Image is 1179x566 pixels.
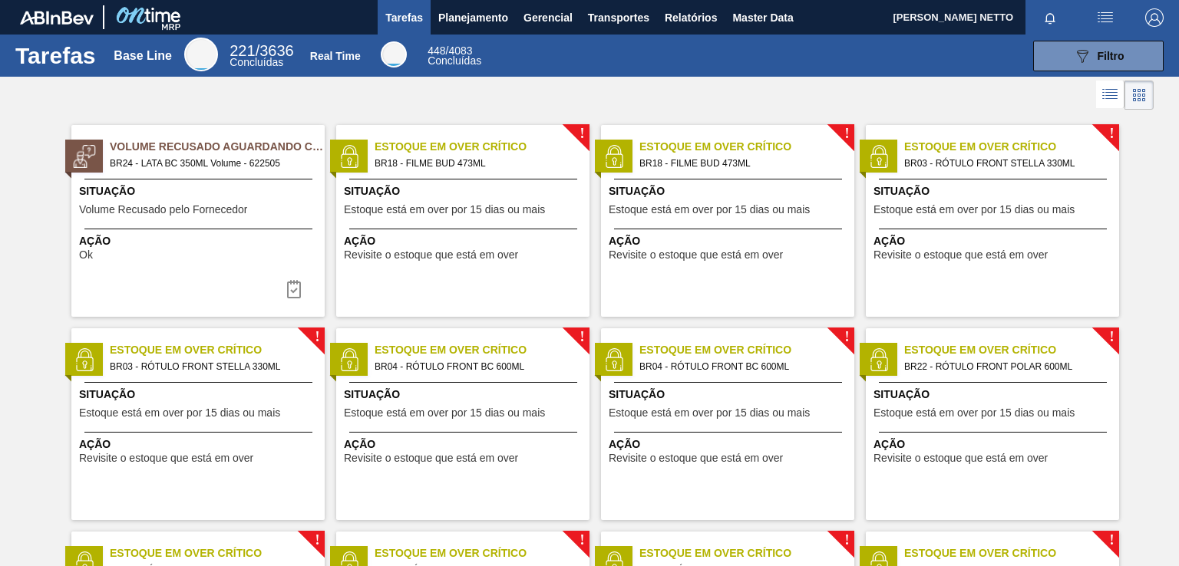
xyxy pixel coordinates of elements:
[609,387,850,403] span: Situação
[1125,81,1154,110] div: Visão em Cards
[338,348,361,371] img: status
[874,436,1115,452] span: Ação
[110,545,325,561] span: Estoque em Over Crítico
[344,249,518,261] span: Revisite o estoque que está em over
[844,535,849,546] span: !
[874,249,1048,261] span: Revisite o estoque que está em over
[428,54,481,67] span: Concluídas
[844,331,849,343] span: !
[114,49,172,63] div: Base Line
[110,358,312,375] span: BR03 - RÓTULO FRONT STELLA 330ML
[580,128,584,140] span: !
[1033,41,1164,71] button: Filtro
[874,233,1115,249] span: Ação
[15,47,96,64] h1: Tarefas
[79,249,93,261] span: Ok
[375,358,577,375] span: BR04 - RÓTULO FRONT BC 600ML
[375,342,589,358] span: Estoque em Over Crítico
[867,145,890,168] img: status
[1109,128,1114,140] span: !
[79,204,247,216] span: Volume Recusado pelo Fornecedor
[344,436,586,452] span: Ação
[609,233,850,249] span: Ação
[375,139,589,155] span: Estoque em Over Crítico
[904,155,1107,172] span: BR03 - RÓTULO FRONT STELLA 330ML
[375,545,589,561] span: Estoque em Over Crítico
[344,233,586,249] span: Ação
[732,8,793,27] span: Master Data
[874,452,1048,464] span: Revisite o estoque que está em over
[73,145,96,168] img: status
[1096,8,1115,27] img: userActions
[79,233,321,249] span: Ação
[310,50,361,62] div: Real Time
[230,56,283,68] span: Concluídas
[79,387,321,403] span: Situação
[110,139,325,155] span: Volume Recusado Aguardando Ciência
[385,8,423,27] span: Tarefas
[639,155,842,172] span: BR18 - FILME BUD 473ML
[609,204,810,216] span: Estoque está em over por 15 dias ou mais
[867,348,890,371] img: status
[428,46,481,66] div: Real Time
[344,407,545,419] span: Estoque está em over por 15 dias ou mais
[603,348,626,371] img: status
[315,535,319,546] span: !
[904,139,1119,155] span: Estoque em Over Crítico
[110,342,325,358] span: Estoque em Over Crítico
[375,155,577,172] span: BR18 - FILME BUD 473ML
[73,348,96,371] img: status
[338,145,361,168] img: status
[609,452,783,464] span: Revisite o estoque que está em over
[874,204,1075,216] span: Estoque está em over por 15 dias ou mais
[588,8,649,27] span: Transportes
[904,342,1119,358] span: Estoque em Over Crítico
[79,183,321,199] span: Situação
[230,44,293,67] div: Base Line
[276,274,312,304] button: icon-task-complete
[874,387,1115,403] span: Situação
[184,38,218,71] div: Base Line
[639,342,854,358] span: Estoque em Over Crítico
[580,331,584,343] span: !
[874,407,1075,419] span: Estoque está em over por 15 dias ou mais
[639,545,854,561] span: Estoque em Over Crítico
[428,44,472,57] span: / 4083
[603,145,626,168] img: status
[315,331,319,343] span: !
[609,407,810,419] span: Estoque está em over por 15 dias ou mais
[344,452,518,464] span: Revisite o estoque que está em over
[904,545,1119,561] span: Estoque em Over Crítico
[230,42,255,59] span: 221
[230,42,293,59] span: / 3636
[79,452,253,464] span: Revisite o estoque que está em over
[344,204,545,216] span: Estoque está em over por 15 dias ou mais
[20,11,94,25] img: TNhmsLtSVTkK8tSr43FrP2fwEKptu5GPRR3wAAAABJRU5ErkJggg==
[344,387,586,403] span: Situação
[344,183,586,199] span: Situação
[874,183,1115,199] span: Situação
[110,155,312,172] span: BR24 - LATA BC 350ML Volume - 622505
[609,183,850,199] span: Situação
[580,535,584,546] span: !
[276,274,312,304] div: Completar tarefa: 30071822
[428,44,445,57] span: 448
[285,280,303,298] img: icon-task-complete
[639,139,854,155] span: Estoque em Over Crítico
[79,407,280,419] span: Estoque está em over por 15 dias ou mais
[665,8,717,27] span: Relatórios
[79,436,321,452] span: Ação
[1098,50,1125,62] span: Filtro
[609,436,850,452] span: Ação
[1109,331,1114,343] span: !
[1145,8,1164,27] img: Logout
[1025,7,1075,28] button: Notificações
[844,128,849,140] span: !
[609,249,783,261] span: Revisite o estoque que está em over
[523,8,573,27] span: Gerencial
[904,358,1107,375] span: BR22 - RÓTULO FRONT POLAR 600ML
[438,8,508,27] span: Planejamento
[1096,81,1125,110] div: Visão em Lista
[1109,535,1114,546] span: !
[639,358,842,375] span: BR04 - RÓTULO FRONT BC 600ML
